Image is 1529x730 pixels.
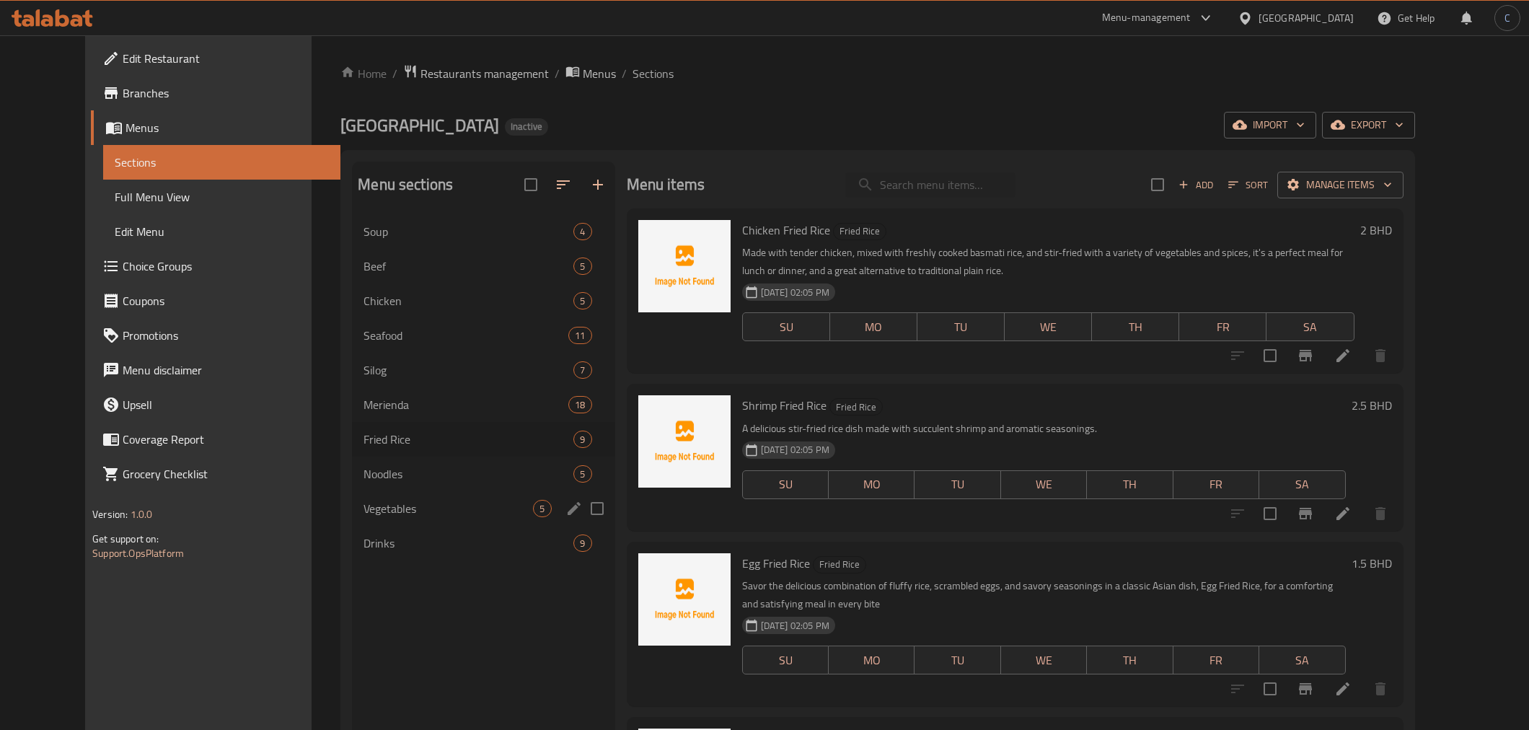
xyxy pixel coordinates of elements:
[742,646,829,674] button: SU
[834,650,909,671] span: MO
[363,361,573,379] span: Silog
[505,120,548,133] span: Inactive
[1235,116,1305,134] span: import
[568,396,591,413] div: items
[352,457,614,491] div: Noodles5
[131,505,153,524] span: 1.0.0
[352,422,614,457] div: Fried Rice9
[749,474,823,495] span: SU
[352,208,614,566] nav: Menu sections
[742,577,1346,613] p: Savor the delicious combination of fluffy rice, scrambled eggs, and savory seasonings in a classi...
[103,214,340,249] a: Edit Menu
[392,65,397,82] li: /
[1173,470,1259,499] button: FR
[574,260,591,273] span: 5
[1087,646,1173,674] button: TH
[352,214,614,249] div: Soup4
[358,174,453,195] h2: Menu sections
[917,312,1005,341] button: TU
[1010,317,1086,338] span: WE
[920,474,995,495] span: TU
[1352,395,1392,415] h6: 2.5 BHD
[749,317,824,338] span: SU
[91,283,340,318] a: Coupons
[352,283,614,318] div: Chicken5
[1087,470,1173,499] button: TH
[533,500,551,517] div: items
[92,505,128,524] span: Version:
[830,399,882,415] span: Fried Rice
[920,650,995,671] span: TU
[829,646,915,674] button: MO
[534,502,550,516] span: 5
[1265,474,1339,495] span: SA
[1179,474,1253,495] span: FR
[403,64,549,83] a: Restaurants management
[627,174,705,195] h2: Menu items
[1173,174,1219,196] button: Add
[638,395,731,488] img: Shrimp Fried Rice
[91,387,340,422] a: Upsell
[1007,650,1081,671] span: WE
[1219,174,1277,196] span: Sort items
[1265,650,1339,671] span: SA
[829,470,915,499] button: MO
[91,41,340,76] a: Edit Restaurant
[123,396,329,413] span: Upsell
[829,398,883,415] div: Fried Rice
[92,529,159,548] span: Get support on:
[563,498,585,519] button: edit
[573,431,591,448] div: items
[123,327,329,344] span: Promotions
[352,491,614,526] div: Vegetables5edit
[1504,10,1510,26] span: C
[352,318,614,353] div: Seafood11
[91,422,340,457] a: Coverage Report
[340,64,1414,83] nav: breadcrumb
[565,64,616,83] a: Menus
[123,50,329,67] span: Edit Restaurant
[1259,646,1345,674] button: SA
[1228,177,1268,193] span: Sort
[1259,470,1345,499] button: SA
[574,364,591,377] span: 7
[1289,176,1392,194] span: Manage items
[1179,650,1253,671] span: FR
[915,470,1000,499] button: TU
[813,556,866,573] div: Fried Rice
[125,119,329,136] span: Menus
[1259,10,1354,26] div: [GEOGRAPHIC_DATA]
[742,395,827,416] span: Shrimp Fried Rice
[633,65,674,82] span: Sections
[574,537,591,550] span: 9
[363,327,568,344] div: Seafood
[1173,174,1219,196] span: Add item
[103,145,340,180] a: Sections
[833,223,886,240] div: Fried Rice
[1334,347,1352,364] a: Edit menu item
[1322,112,1415,138] button: export
[814,556,865,573] span: Fried Rice
[340,65,387,82] a: Home
[91,76,340,110] a: Branches
[581,167,615,202] button: Add section
[583,65,616,82] span: Menus
[1255,340,1285,371] span: Select to update
[123,361,329,379] span: Menu disclaimer
[1102,9,1191,27] div: Menu-management
[115,223,329,240] span: Edit Menu
[91,110,340,145] a: Menus
[569,398,591,412] span: 18
[1288,496,1323,531] button: Branch-specific-item
[363,223,573,240] span: Soup
[363,292,573,309] span: Chicken
[103,180,340,214] a: Full Menu View
[115,188,329,206] span: Full Menu View
[1266,312,1354,341] button: SA
[1272,317,1348,338] span: SA
[755,443,835,457] span: [DATE] 02:05 PM
[123,84,329,102] span: Branches
[834,223,886,239] span: Fried Rice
